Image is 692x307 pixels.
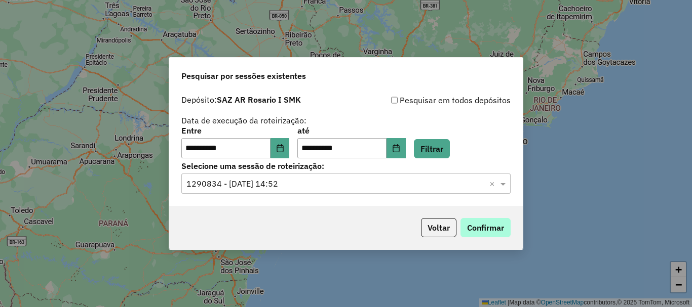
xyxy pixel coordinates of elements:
button: Choose Date [271,138,290,158]
label: Depósito: [181,94,301,106]
span: Clear all [489,178,498,190]
button: Choose Date [387,138,406,158]
label: Selecione uma sessão de roteirização: [181,160,511,172]
span: Pesquisar por sessões existentes [181,70,306,82]
button: Voltar [421,218,456,237]
strong: SAZ AR Rosario I SMK [217,95,301,105]
button: Filtrar [414,139,450,158]
div: Pesquisar em todos depósitos [346,94,511,106]
label: até [297,124,405,137]
label: Data de execução da roteirização: [181,114,306,126]
button: Confirmar [460,218,511,237]
label: Entre [181,124,289,137]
